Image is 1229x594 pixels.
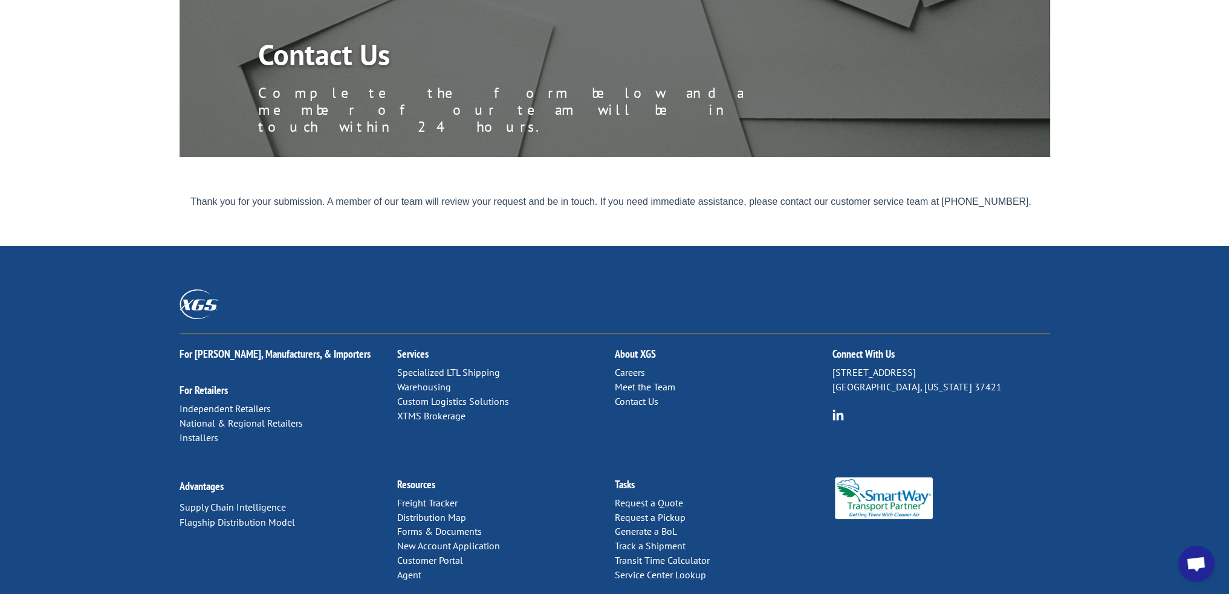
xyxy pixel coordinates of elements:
[615,497,683,509] a: Request a Quote
[615,347,656,361] a: About XGS
[832,366,1050,395] p: [STREET_ADDRESS] [GEOGRAPHIC_DATA], [US_STATE] 37421
[180,516,295,528] a: Flagship Distribution Model
[180,402,271,415] a: Independent Retailers
[397,366,500,378] a: Specialized LTL Shipping
[397,395,509,407] a: Custom Logistics Solutions
[615,381,675,393] a: Meet the Team
[397,525,482,537] a: Forms & Documents
[180,431,218,444] a: Installers
[615,569,706,581] a: Service Center Lookup
[615,540,686,552] a: Track a Shipment
[397,347,429,361] a: Services
[1178,546,1214,582] div: Open chat
[180,501,286,513] a: Supply Chain Intelligence
[190,196,1050,207] iframe: Form 0
[615,395,658,407] a: Contact Us
[832,409,844,421] img: group-6
[397,511,466,523] a: Distribution Map
[180,289,218,319] img: XGS_Logos_ALL_2024_All_White
[615,511,686,523] a: Request a Pickup
[397,410,465,422] a: XTMS Brokerage
[832,477,936,520] img: Smartway_Logo
[832,349,1050,366] h2: Connect With Us
[615,554,710,566] a: Transit Time Calculator
[397,477,435,491] a: Resources
[397,381,451,393] a: Warehousing
[615,366,645,378] a: Careers
[615,479,832,496] h2: Tasks
[258,85,802,135] p: Complete the form below and a member of our team will be in touch within 24 hours.
[615,525,677,537] a: Generate a BoL
[180,383,228,397] a: For Retailers
[397,540,500,552] a: New Account Application
[258,40,802,75] h1: Contact Us
[180,417,303,429] a: National & Regional Retailers
[180,347,371,361] a: For [PERSON_NAME], Manufacturers, & Importers
[397,569,421,581] a: Agent
[397,497,458,509] a: Freight Tracker
[180,479,224,493] a: Advantages
[397,554,463,566] a: Customer Portal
